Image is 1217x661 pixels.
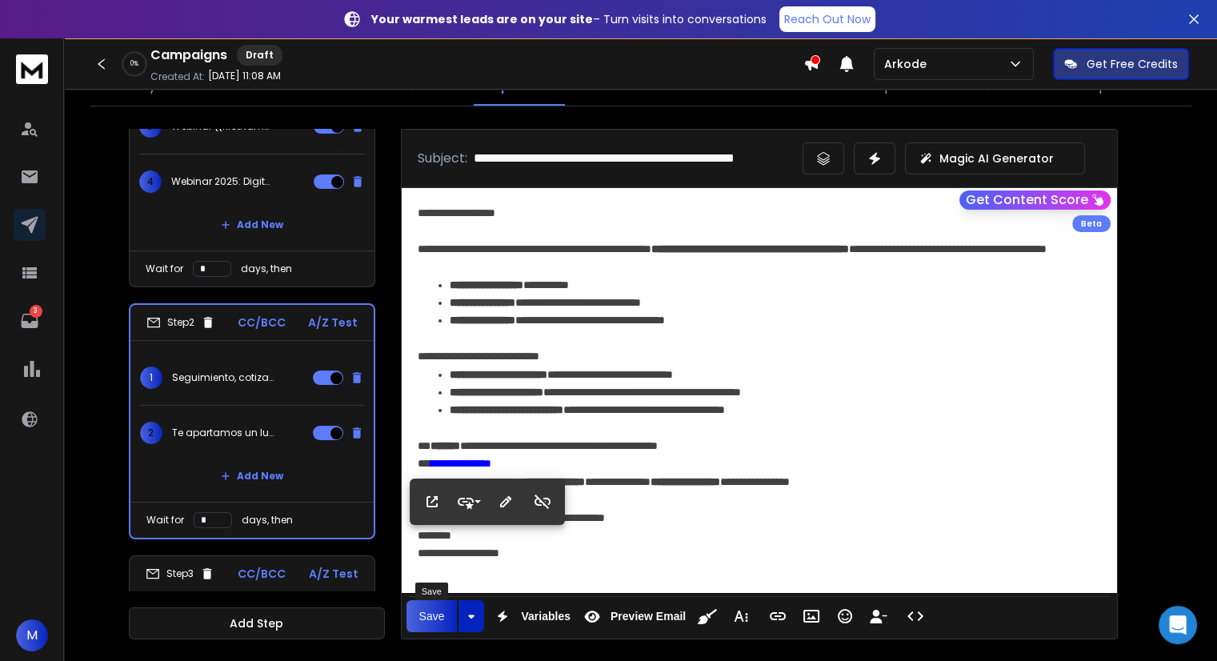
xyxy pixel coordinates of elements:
button: Save [406,600,458,632]
div: Open Intercom Messenger [1159,606,1197,644]
p: A/Z Test [309,566,358,582]
a: Reach Out Now [779,6,875,32]
div: Step 3 [146,567,214,581]
div: Save [415,583,448,600]
button: Preview Email [577,600,689,632]
p: Wait for [146,514,184,527]
p: days, then [242,514,293,527]
p: – Turn visits into conversations [371,11,767,27]
p: Created At: [150,70,205,83]
p: Get Free Credits [1087,56,1178,72]
button: M [16,619,48,651]
button: Insert Image (Ctrl+P) [796,600,827,632]
p: 3 [30,305,42,318]
button: Get Content Score [959,190,1111,210]
span: Variables [518,610,574,623]
button: Style [454,486,484,518]
button: Code View [900,600,931,632]
div: Step 2 [146,315,215,330]
p: Seguimiento, cotizaciones y cierres... ¿todo en orden? [172,371,274,384]
p: CC/BCC [238,314,286,330]
button: Add New [208,460,296,492]
p: 0 % [130,59,138,69]
p: Te apartamos un lugar {{firstName}} [172,427,274,439]
p: Webinar 2025: Digitaliza tu empresa con Odoo [171,175,274,188]
p: Magic AI Generator [939,150,1054,166]
button: Insert Link (Ctrl+K) [763,600,793,632]
a: 3 [14,305,46,337]
p: Wait for [146,262,183,275]
div: Draft [237,45,282,66]
button: More Text [726,600,756,632]
p: days, then [241,262,292,275]
li: Step2CC/BCCA/Z Test1Seguimiento, cotizaciones y cierres... ¿todo en orden?2Te apartamos un lugar ... [129,303,375,539]
span: 2 [140,422,162,444]
p: [DATE] 11:08 AM [208,70,281,82]
button: Add Step [129,607,385,639]
button: Insert Unsubscribe Link [863,600,894,632]
p: Reach Out Now [784,11,871,27]
button: Edit Link [490,486,521,518]
p: Subject: [418,149,467,168]
button: Magic AI Generator [905,142,1085,174]
strong: Your warmest leads are on your site [371,11,593,27]
button: Clean HTML [692,600,723,632]
button: Open Link [417,486,447,518]
button: Get Free Credits [1053,48,1189,80]
p: CC/BCC [238,566,286,582]
img: logo [16,54,48,84]
h1: Campaigns [150,46,227,65]
span: Preview Email [607,610,689,623]
span: 1 [140,367,162,389]
div: Beta [1072,215,1111,232]
p: Arkode [884,56,933,72]
p: A/Z Test [308,314,358,330]
button: Unlink [527,486,558,518]
button: Emoticons [830,600,860,632]
span: 4 [139,170,162,193]
button: Variables [487,600,574,632]
button: Add New [208,209,296,241]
